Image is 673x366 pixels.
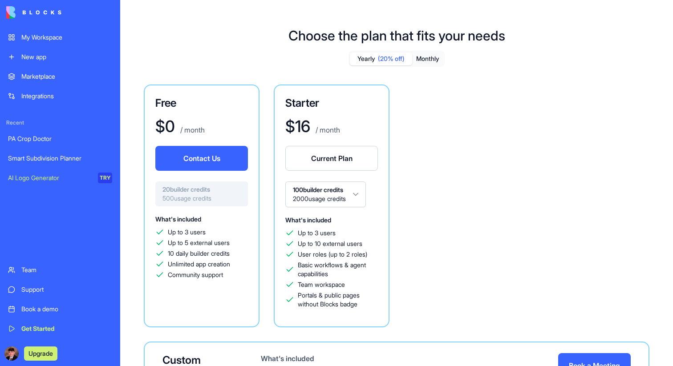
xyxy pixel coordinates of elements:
div: Integrations [21,92,112,101]
div: Get Started [21,324,112,333]
span: (20% off) [378,54,405,63]
a: My Workspace [3,28,118,46]
span: Recent [3,119,118,126]
img: logo [6,6,61,19]
a: Smart Subdivision Planner [3,149,118,167]
div: Book a demo [21,305,112,314]
img: ACg8ocLdBabHhtLp_KBF0mJT8dXK_Cy8_GtEoELGrfKKfYCD4GknHau1Ww=s96-c [4,346,19,361]
a: Get Started [3,320,118,338]
div: What's included [261,353,385,364]
div: Smart Subdivision Planner [8,154,112,163]
h1: $ 0 [155,117,175,135]
button: Current Plan [285,146,378,171]
div: New app [21,52,112,61]
button: Yearly [350,52,412,65]
div: AI Logo Generator [8,173,92,182]
a: Book a demo [3,300,118,318]
span: User roles (up to 2 roles) [298,250,367,259]
span: What's included [285,216,331,224]
button: Contact Us [155,146,248,171]
p: / month [178,125,205,135]
span: Team workspace [298,280,345,289]
a: Team [3,261,118,279]
span: Up to 10 external users [298,239,362,248]
a: Upgrade [24,349,57,358]
a: PA Crop Doctor [3,130,118,148]
h1: $ 16 [285,117,310,135]
a: Marketplace [3,68,118,85]
div: PA Crop Doctor [8,134,112,143]
span: 10 daily builder credits [168,249,230,258]
a: AI Logo GeneratorTRY [3,169,118,187]
a: Integrations [3,87,118,105]
div: Support [21,285,112,294]
span: Portals & public pages without Blocks badge [298,291,378,309]
span: 500 usage credits [162,194,241,203]
a: New app [3,48,118,66]
h3: Free [155,96,248,110]
span: Up to 5 external users [168,238,230,247]
button: Monthly [412,52,443,65]
h3: Starter [285,96,378,110]
span: 20 builder credits [162,185,241,194]
span: Community support [168,270,223,279]
span: Up to 3 users [298,229,336,237]
h1: Choose the plan that fits your needs [288,28,505,44]
div: Marketplace [21,72,112,81]
p: / month [314,125,340,135]
div: Team [21,265,112,274]
div: My Workspace [21,33,112,42]
a: Support [3,281,118,298]
span: Unlimited app creation [168,260,230,269]
div: TRY [98,173,112,183]
button: Upgrade [24,346,57,361]
span: Up to 3 users [168,228,206,237]
span: What's included [155,215,201,223]
span: Basic workflows & agent capabilities [298,261,378,278]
